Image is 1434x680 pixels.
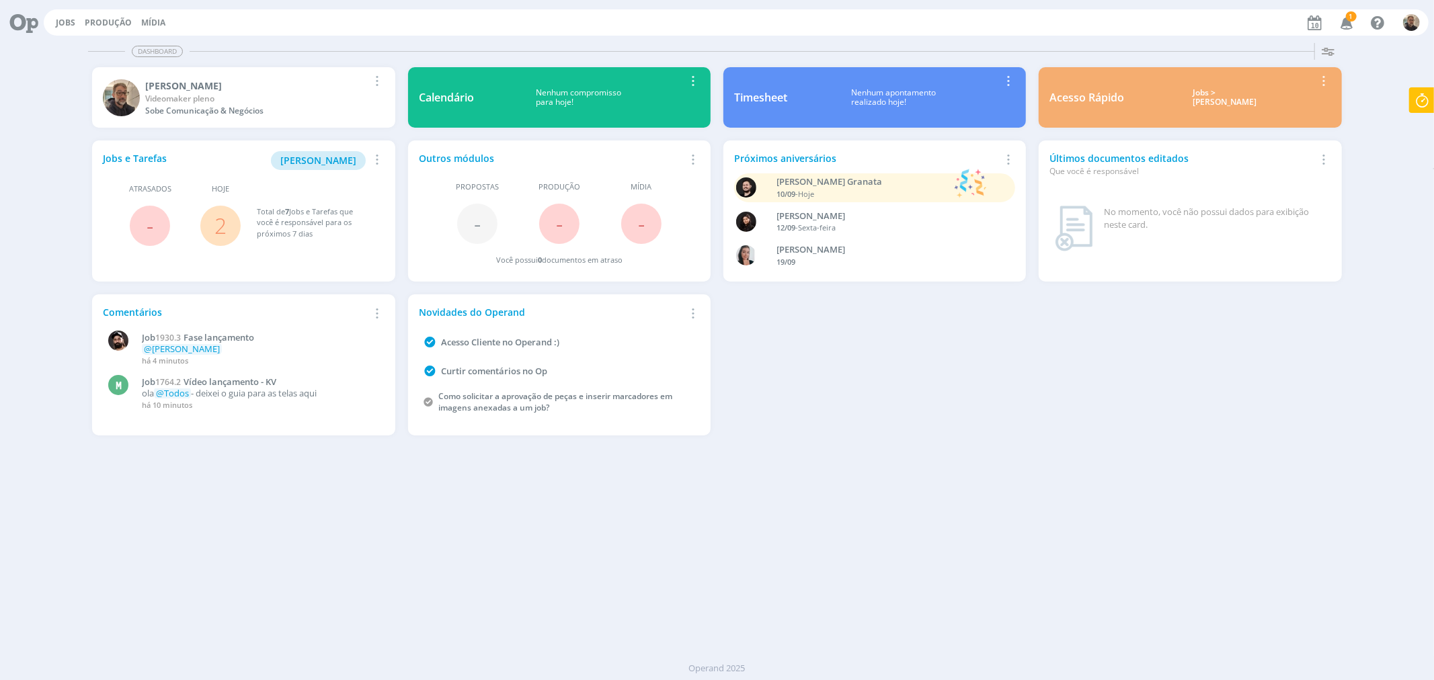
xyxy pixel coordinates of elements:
[155,376,181,388] span: 1764.2
[132,46,183,57] span: Dashboard
[631,181,651,193] span: Mídia
[419,151,684,165] div: Outros módulos
[777,243,994,257] div: Caroline Fagundes Pieczarka
[184,376,276,388] span: Vídeo lançamento - KV
[145,79,368,93] div: Rodrigo Bilheri
[441,336,559,348] a: Acesso Cliente no Operand :)
[474,88,684,108] div: Nenhum compromisso para hoje!
[145,93,368,105] div: Videomaker pleno
[1332,11,1359,35] button: 1
[777,210,994,223] div: Luana da Silva de Andrade
[145,105,368,117] div: Sobe Comunicação & Negócios
[777,175,949,189] div: Bruno Corralo Granata
[777,257,796,267] span: 19/09
[419,305,684,319] div: Novidades do Operand
[285,206,289,216] span: 7
[103,79,140,116] img: R
[1134,88,1315,108] div: Jobs > [PERSON_NAME]
[81,17,136,28] button: Produção
[144,343,220,355] span: @[PERSON_NAME]
[1104,206,1325,232] div: No momento, você não possui dados para exibição neste card.
[736,177,756,198] img: B
[736,245,756,265] img: C
[184,331,254,343] span: Fase lançamento
[419,89,474,105] div: Calendário
[441,365,547,377] a: Curtir comentários no Op
[736,212,756,232] img: L
[280,154,356,167] span: [PERSON_NAME]
[257,206,370,240] div: Total de Jobs e Tarefas que você é responsável para os próximos 7 dias
[474,209,481,238] span: -
[777,222,994,234] div: -
[638,209,645,238] span: -
[539,181,580,193] span: Produção
[142,333,376,343] a: Job1930.3Fase lançamento
[85,17,132,28] a: Produção
[556,209,563,238] span: -
[103,305,368,319] div: Comentários
[723,67,1026,128] a: TimesheetNenhum apontamentorealizado hoje!
[212,183,229,195] span: Hoje
[142,355,188,366] span: há 4 minutos
[271,151,366,170] button: [PERSON_NAME]
[108,375,128,395] div: M
[1055,206,1093,251] img: dashboard_not_found.png
[1049,89,1124,105] div: Acesso Rápido
[734,89,787,105] div: Timesheet
[734,151,1000,165] div: Próximos aniversários
[141,17,165,28] a: Mídia
[787,88,1000,108] div: Nenhum apontamento realizado hoje!
[777,189,796,199] span: 10/09
[52,17,79,28] button: Jobs
[1049,151,1315,177] div: Últimos documentos editados
[271,153,366,166] a: [PERSON_NAME]
[103,151,368,170] div: Jobs e Tarefas
[538,255,542,265] span: 0
[142,400,192,410] span: há 10 minutos
[1049,165,1315,177] div: Que você é responsável
[456,181,499,193] span: Propostas
[1403,14,1420,31] img: R
[129,183,171,195] span: Atrasados
[56,17,75,28] a: Jobs
[214,211,227,240] a: 2
[1346,11,1357,22] span: 1
[108,331,128,351] img: B
[137,17,169,28] button: Mídia
[92,67,395,128] a: R[PERSON_NAME]Videomaker plenoSobe Comunicação & Negócios
[156,387,189,399] span: @Todos
[142,377,376,388] a: Job1764.2Vídeo lançamento - KV
[496,255,623,266] div: Você possui documentos em atraso
[777,222,796,232] span: 12/09
[799,222,836,232] span: Sexta-feira
[777,189,949,200] div: -
[155,332,181,343] span: 1930.3
[147,211,153,240] span: -
[1402,11,1421,34] button: R
[438,390,672,413] a: Como solicitar a aprovação de peças e inserir marcadores em imagens anexadas a um job?
[142,388,376,399] p: ola - deixei o guia para as telas aqui
[799,189,815,199] span: Hoje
